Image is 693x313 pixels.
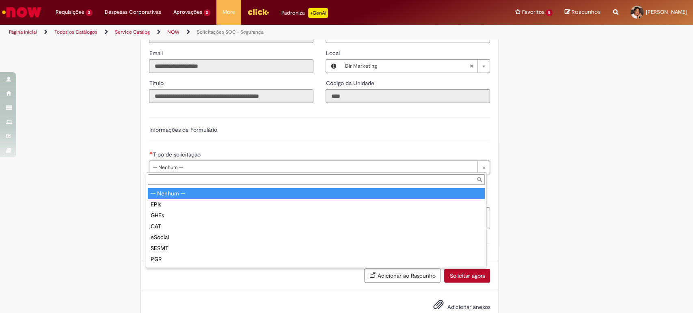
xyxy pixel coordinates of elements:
div: -- Nenhum -- [148,188,485,199]
div: PGR [148,254,485,265]
div: SESMT [148,243,485,254]
div: GHEs [148,210,485,221]
div: PCMSO [148,265,485,276]
div: eSocial [148,232,485,243]
ul: Tipo de solicitação [146,187,486,268]
div: EPIs [148,199,485,210]
div: CAT [148,221,485,232]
